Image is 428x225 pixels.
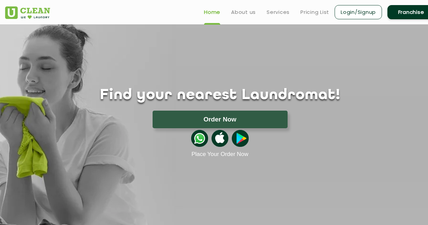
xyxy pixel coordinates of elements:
a: Pricing List [300,8,329,16]
img: UClean Laundry and Dry Cleaning [5,6,50,19]
img: whatsappicon.png [191,130,208,147]
button: Order Now [153,111,288,128]
a: Place Your Order Now [192,151,248,158]
img: playstoreicon.png [232,130,249,147]
a: About us [231,8,256,16]
a: Services [267,8,290,16]
a: Home [204,8,220,16]
a: Login/Signup [335,5,382,19]
img: apple-icon.png [211,130,228,147]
